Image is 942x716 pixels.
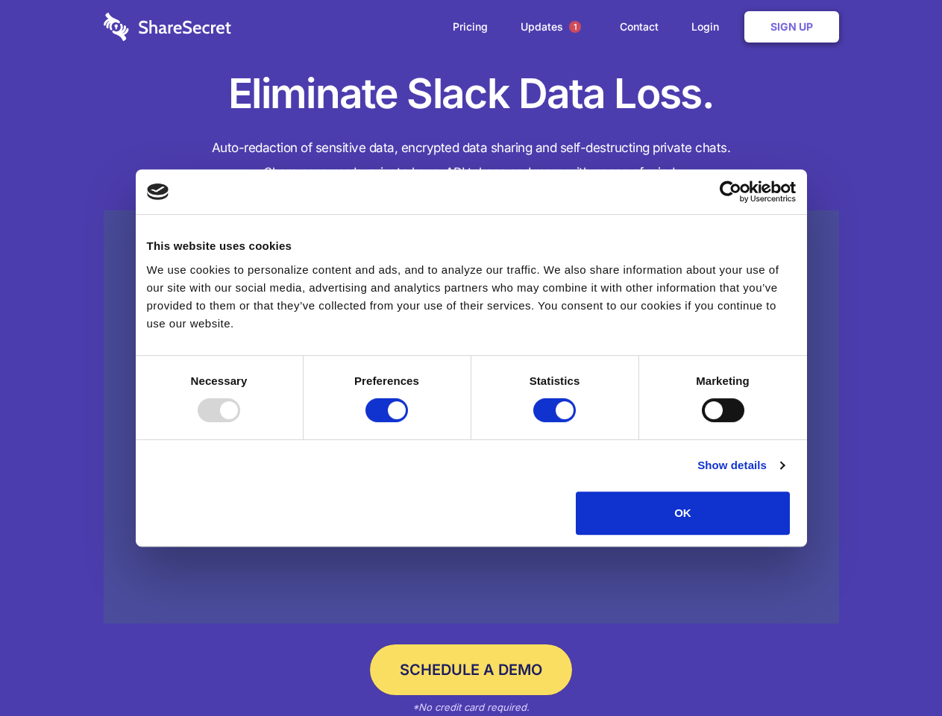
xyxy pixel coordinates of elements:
a: Wistia video thumbnail [104,210,839,624]
button: OK [576,492,790,535]
em: *No credit card required. [412,701,530,713]
span: 1 [569,21,581,33]
a: Contact [605,4,673,50]
div: This website uses cookies [147,237,796,255]
div: We use cookies to personalize content and ads, and to analyze our traffic. We also share informat... [147,261,796,333]
h1: Eliminate Slack Data Loss. [104,67,839,121]
a: Show details [697,456,784,474]
a: Usercentrics Cookiebot - opens in a new window [665,180,796,203]
a: Sign Up [744,11,839,43]
a: Schedule a Demo [370,644,572,695]
strong: Marketing [696,374,750,387]
a: Pricing [438,4,503,50]
h4: Auto-redaction of sensitive data, encrypted data sharing and self-destructing private chats. Shar... [104,136,839,185]
strong: Necessary [191,374,248,387]
img: logo-wordmark-white-trans-d4663122ce5f474addd5e946df7df03e33cb6a1c49d2221995e7729f52c070b2.svg [104,13,231,41]
img: logo [147,183,169,200]
strong: Statistics [530,374,580,387]
a: Login [676,4,741,50]
strong: Preferences [354,374,419,387]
